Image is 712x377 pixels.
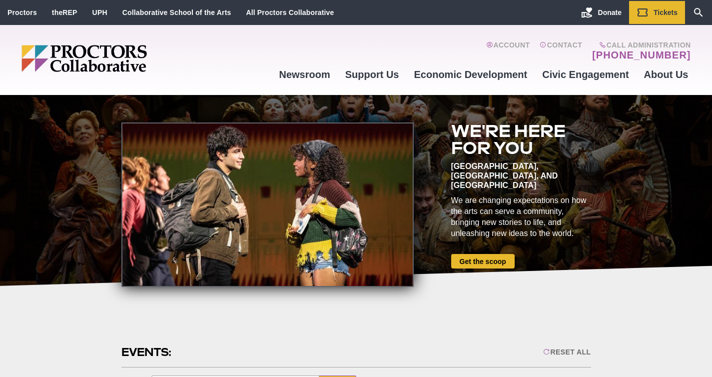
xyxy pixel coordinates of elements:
[574,1,629,24] a: Donate
[598,8,622,16] span: Donate
[451,122,591,156] h2: We're here for you
[629,1,685,24] a: Tickets
[21,45,224,72] img: Proctors logo
[92,8,107,16] a: UPH
[271,61,337,88] a: Newsroom
[540,41,582,61] a: Contact
[122,8,231,16] a: Collaborative School of the Arts
[685,1,712,24] a: Search
[451,161,591,190] div: [GEOGRAPHIC_DATA], [GEOGRAPHIC_DATA], and [GEOGRAPHIC_DATA]
[592,49,691,61] a: [PHONE_NUMBER]
[407,61,535,88] a: Economic Development
[654,8,678,16] span: Tickets
[246,8,334,16] a: All Proctors Collaborative
[543,348,591,356] div: Reset All
[7,8,37,16] a: Proctors
[451,254,515,268] a: Get the scoop
[121,344,173,360] h2: Events:
[451,195,591,239] div: We are changing expectations on how the arts can serve a community, bringing new stories to life,...
[486,41,530,61] a: Account
[338,61,407,88] a: Support Us
[637,61,696,88] a: About Us
[535,61,636,88] a: Civic Engagement
[52,8,77,16] a: theREP
[589,41,691,49] span: Call Administration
